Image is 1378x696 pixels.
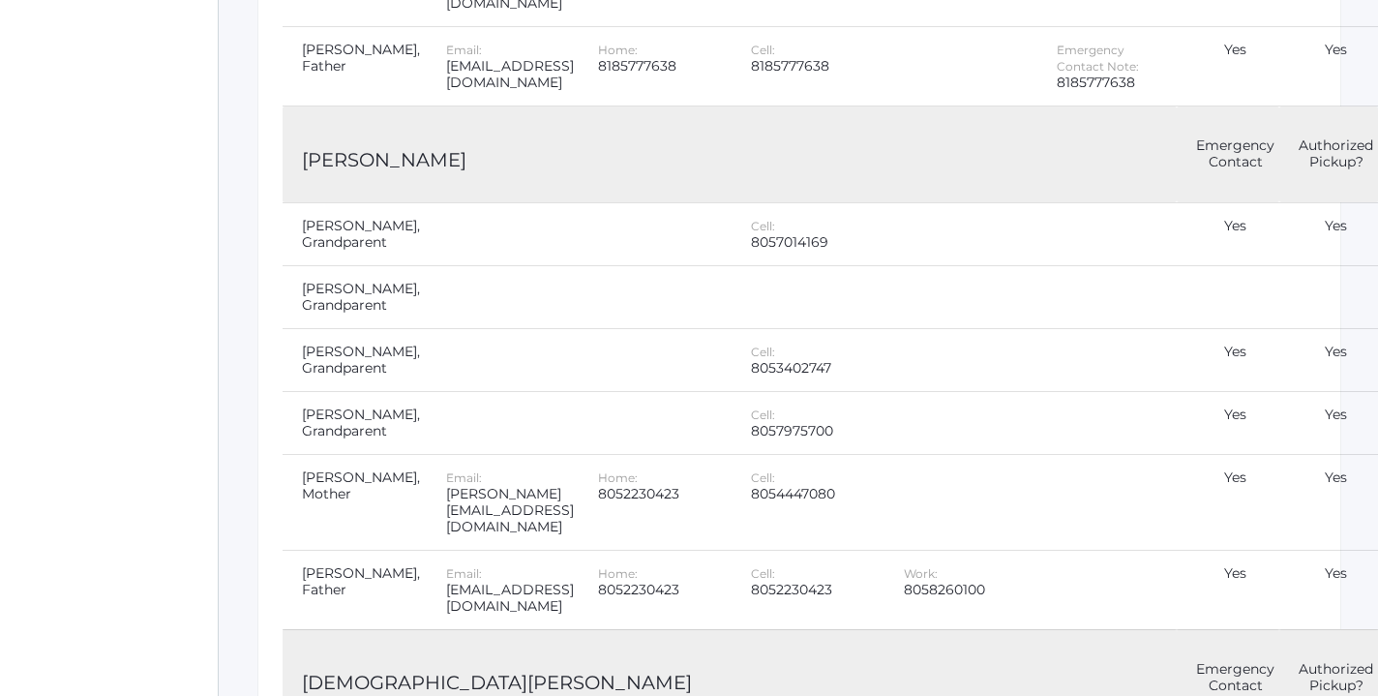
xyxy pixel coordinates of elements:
td: [PERSON_NAME], Father [283,27,427,106]
div: 8058260100 [904,582,1033,598]
label: Cell: [751,566,775,581]
td: [PERSON_NAME], Grandparent [283,328,427,391]
div: [EMAIL_ADDRESS][DOMAIN_NAME] [446,58,574,91]
div: 8185777638 [598,58,727,75]
td: Authorized Pickup? [1279,106,1378,202]
label: Email: [446,470,482,485]
div: 8052230423 [598,582,727,598]
div: 8057014169 [751,234,880,251]
label: Cell: [751,345,775,359]
td: Yes [1279,391,1378,454]
label: Emergency Contact Note: [1057,43,1139,74]
td: Yes [1177,454,1279,550]
label: Cell: [751,219,775,233]
label: Home: [598,43,638,57]
a: [DEMOGRAPHIC_DATA][PERSON_NAME] [302,671,692,694]
td: Yes [1279,550,1378,629]
label: Cell: [751,408,775,422]
td: Yes [1177,328,1279,391]
div: 8053402747 [751,360,880,377]
td: Yes [1177,550,1279,629]
label: Cell: [751,43,775,57]
div: 8052230423 [598,486,727,502]
div: [PERSON_NAME][EMAIL_ADDRESS][DOMAIN_NAME] [446,486,574,535]
label: Email: [446,43,482,57]
label: Email: [446,566,482,581]
label: Cell: [751,470,775,485]
div: 8054447080 [751,486,880,502]
div: 8057975700 [751,423,880,439]
td: [PERSON_NAME], Mother [283,454,427,550]
div: 8185777638 [751,58,880,75]
td: Yes [1279,328,1378,391]
a: [PERSON_NAME] [302,148,466,171]
td: [PERSON_NAME], Grandparent [283,265,427,328]
label: Home: [598,566,638,581]
td: Yes [1177,202,1279,265]
label: Home: [598,470,638,485]
td: Emergency Contact [1177,106,1279,202]
div: 8052230423 [751,582,880,598]
td: Yes [1177,391,1279,454]
div: [EMAIL_ADDRESS][DOMAIN_NAME] [446,582,574,615]
td: Yes [1177,27,1279,106]
td: [PERSON_NAME], Father [283,550,427,629]
div: 8185777638 [1057,75,1172,91]
label: Work: [904,566,938,581]
td: [PERSON_NAME], Grandparent [283,202,427,265]
td: [PERSON_NAME], Grandparent [283,391,427,454]
td: Yes [1279,202,1378,265]
td: Yes [1279,454,1378,550]
td: Yes [1279,27,1378,106]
